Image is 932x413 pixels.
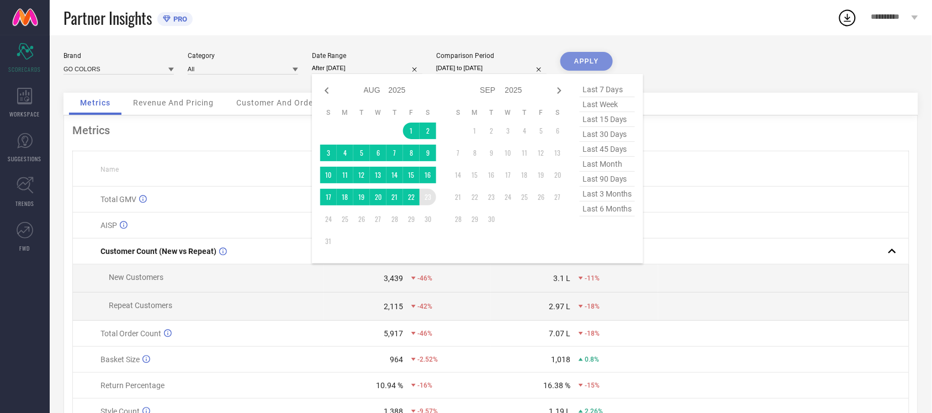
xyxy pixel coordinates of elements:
td: Thu Aug 21 2025 [386,189,403,205]
td: Wed Aug 20 2025 [370,189,386,205]
td: Sun Sep 21 2025 [450,189,467,205]
td: Tue Aug 12 2025 [353,167,370,183]
div: Date Range [312,52,422,60]
td: Sat Sep 06 2025 [549,123,566,139]
span: last 7 days [580,82,635,97]
input: Select comparison period [436,62,547,74]
td: Wed Aug 06 2025 [370,145,386,161]
span: Total GMV [100,195,136,204]
span: AISP [100,221,117,230]
span: last 30 days [580,127,635,142]
span: Customer Count (New vs Repeat) [100,247,216,256]
span: -2.52% [417,356,438,363]
th: Monday [337,108,353,117]
td: Tue Sep 02 2025 [483,123,500,139]
span: 0.8% [585,356,599,363]
span: -18% [585,303,600,310]
span: Repeat Customers [109,301,172,310]
td: Sun Sep 07 2025 [450,145,467,161]
td: Sat Aug 09 2025 [420,145,436,161]
th: Wednesday [370,108,386,117]
th: Thursday [386,108,403,117]
div: Previous month [320,84,333,97]
td: Fri Sep 12 2025 [533,145,549,161]
div: 7.07 L [549,329,570,338]
th: Saturday [420,108,436,117]
td: Fri Aug 22 2025 [403,189,420,205]
td: Sat Aug 30 2025 [420,211,436,227]
td: Sun Aug 10 2025 [320,167,337,183]
span: last 45 days [580,142,635,157]
span: Total Order Count [100,329,161,338]
td: Wed Sep 03 2025 [500,123,516,139]
span: -11% [585,274,600,282]
td: Sat Sep 20 2025 [549,167,566,183]
span: WORKSPACE [10,110,40,118]
td: Sun Aug 24 2025 [320,211,337,227]
td: Thu Aug 28 2025 [386,211,403,227]
span: Name [100,166,119,173]
th: Tuesday [353,108,370,117]
td: Mon Sep 15 2025 [467,167,483,183]
td: Wed Sep 10 2025 [500,145,516,161]
td: Tue Sep 16 2025 [483,167,500,183]
span: Revenue And Pricing [133,98,214,107]
div: 964 [390,355,403,364]
td: Tue Sep 09 2025 [483,145,500,161]
div: Open download list [838,8,857,28]
th: Monday [467,108,483,117]
span: last 6 months [580,202,635,216]
td: Mon Aug 04 2025 [337,145,353,161]
span: -46% [417,274,432,282]
td: Fri Sep 26 2025 [533,189,549,205]
th: Thursday [516,108,533,117]
td: Sun Aug 03 2025 [320,145,337,161]
td: Mon Aug 25 2025 [337,211,353,227]
span: last 90 days [580,172,635,187]
span: -16% [417,382,432,389]
span: last month [580,157,635,172]
th: Wednesday [500,108,516,117]
td: Mon Aug 18 2025 [337,189,353,205]
span: New Customers [109,273,163,282]
td: Mon Sep 22 2025 [467,189,483,205]
td: Sat Aug 16 2025 [420,167,436,183]
td: Sun Aug 31 2025 [320,233,337,250]
span: PRO [171,15,187,23]
th: Sunday [320,108,337,117]
td: Sun Sep 14 2025 [450,167,467,183]
td: Tue Aug 26 2025 [353,211,370,227]
div: Brand [63,52,174,60]
span: -18% [585,330,600,337]
span: -42% [417,303,432,310]
span: Return Percentage [100,381,165,390]
td: Wed Sep 24 2025 [500,189,516,205]
td: Thu Sep 18 2025 [516,167,533,183]
td: Tue Sep 30 2025 [483,211,500,227]
span: Basket Size [100,355,140,364]
div: Metrics [72,124,909,137]
span: TRENDS [15,199,34,208]
div: 3,439 [384,274,403,283]
div: 5,917 [384,329,403,338]
td: Fri Sep 05 2025 [533,123,549,139]
th: Friday [403,108,420,117]
td: Wed Aug 27 2025 [370,211,386,227]
td: Tue Aug 05 2025 [353,145,370,161]
td: Thu Sep 04 2025 [516,123,533,139]
td: Sun Aug 17 2025 [320,189,337,205]
span: SCORECARDS [9,65,41,73]
td: Thu Aug 14 2025 [386,167,403,183]
span: last week [580,97,635,112]
td: Fri Sep 19 2025 [533,167,549,183]
div: Category [188,52,298,60]
span: Customer And Orders [236,98,321,107]
th: Tuesday [483,108,500,117]
td: Fri Aug 15 2025 [403,167,420,183]
td: Mon Sep 01 2025 [467,123,483,139]
span: last 3 months [580,187,635,202]
td: Thu Aug 07 2025 [386,145,403,161]
td: Sat Aug 02 2025 [420,123,436,139]
td: Sat Sep 27 2025 [549,189,566,205]
div: 1,018 [551,355,570,364]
